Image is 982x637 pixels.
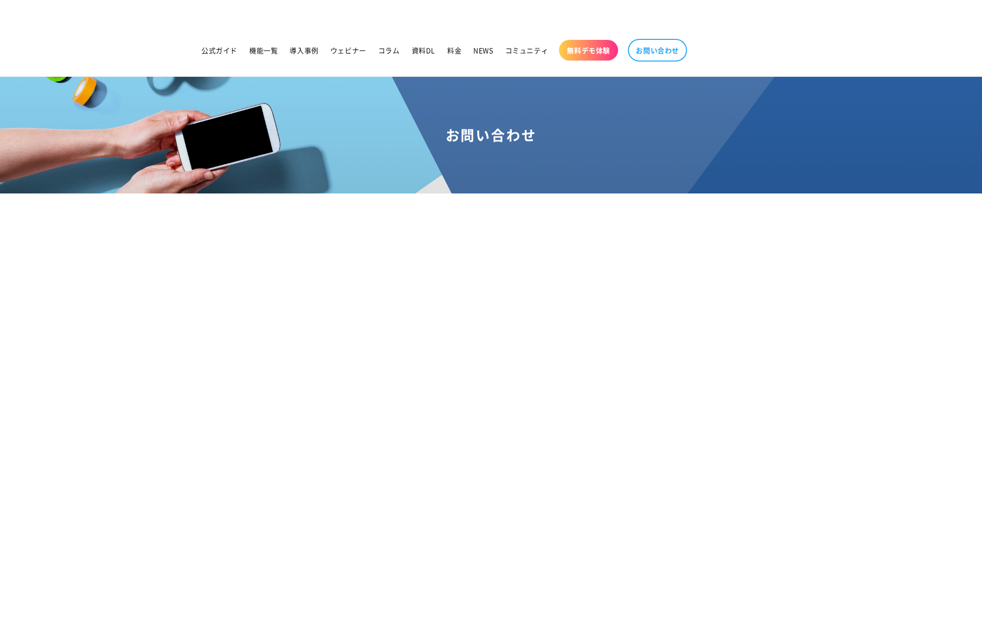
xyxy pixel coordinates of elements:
[447,46,461,55] span: 料金
[628,39,687,62] a: お問い合わせ
[284,40,324,61] a: 導入事例
[467,40,499,61] a: NEWS
[441,40,467,61] a: 料金
[505,46,549,55] span: コミュニティ
[567,46,610,55] span: 無料デモ体験
[636,46,679,55] span: お問い合わせ
[330,46,366,55] span: ウェビナー
[201,46,237,55] span: 公式ガイド
[325,40,372,61] a: ウェビナー
[473,46,493,55] span: NEWS
[372,40,406,61] a: コラム
[243,40,284,61] a: 機能一覧
[412,46,435,55] span: 資料DL
[12,126,970,144] h1: お問い合わせ
[559,40,618,61] a: 無料デモ体験
[406,40,441,61] a: 資料DL
[290,46,318,55] span: 導入事例
[249,46,278,55] span: 機能一覧
[196,40,243,61] a: 公式ガイド
[378,46,400,55] span: コラム
[499,40,555,61] a: コミュニティ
